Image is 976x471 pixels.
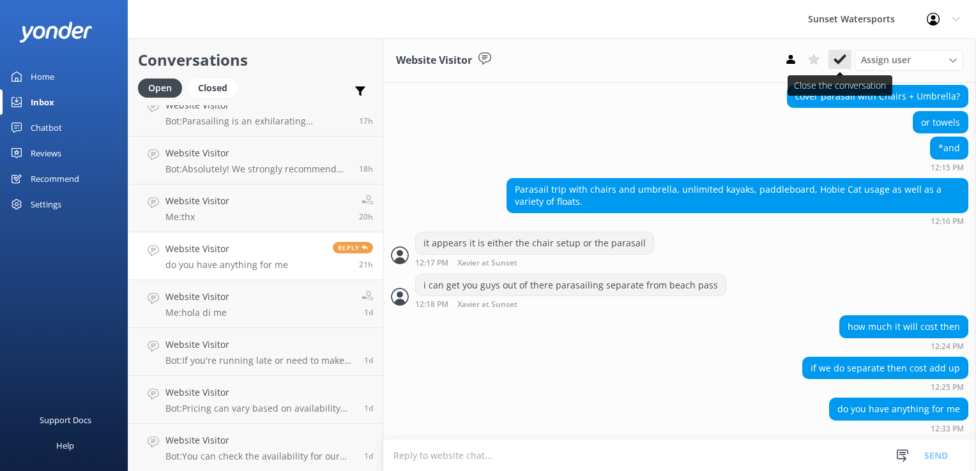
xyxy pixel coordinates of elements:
[415,258,654,267] div: Sep 15 2025 11:17am (UTC -05:00) America/Cancun
[31,115,62,140] div: Chatbot
[165,451,355,462] p: Bot: You can check the availability for our sunset cruises and book your spot at [URL][DOMAIN_NAM...
[359,163,373,174] span: Sep 15 2025 02:31pm (UTC -05:00) America/Cancun
[802,382,968,391] div: Sep 15 2025 11:25am (UTC -05:00) America/Cancun
[138,48,373,72] h2: Conversations
[359,116,373,126] span: Sep 15 2025 03:24pm (UTC -05:00) America/Cancun
[165,385,355,400] h4: Website Visitor
[165,259,288,271] p: do you have anything for me
[128,232,383,280] a: Website Visitordo you have anything for meReply21h
[165,290,229,304] h4: Website Visitor
[788,86,968,107] div: cover parasail with Chairs + Umbrella?
[165,338,355,352] h4: Website Visitor
[416,274,726,296] div: i can get you guys out of there parasailing separate from beach pass
[165,307,229,318] p: Me: hola di me
[803,357,968,379] div: if we do separate then cost add up
[861,53,911,67] span: Assign user
[931,343,964,350] strong: 12:24 PM
[457,301,517,309] span: Xavier at Sunset
[188,78,237,98] div: Closed
[333,242,373,253] span: Reply
[839,341,968,350] div: Sep 15 2025 11:24am (UTC -05:00) America/Cancun
[457,259,517,267] span: Xavier at Sunset
[165,146,349,160] h4: Website Visitor
[128,280,383,328] a: Website VisitorMe:hola di me1d
[165,163,349,175] p: Bot: Absolutely! We strongly recommend booking in advance since our tours tend to sell out, espec...
[188,80,243,94] a: Closed
[165,116,349,127] p: Bot: Parasailing is an exhilarating experience where you'll soar up to 300 feet in the air, enjoy...
[840,316,968,338] div: how much it will cost then
[165,403,355,414] p: Bot: Pricing can vary based on availability and seasonality. If you're seeing a different price a...
[165,355,355,366] p: Bot: If you're running late or need to make changes to your reservation, please give our office a...
[415,299,726,309] div: Sep 15 2025 11:18am (UTC -05:00) America/Cancun
[359,259,373,270] span: Sep 15 2025 11:33am (UTC -05:00) America/Cancun
[165,98,349,112] h4: Website Visitor
[31,140,61,166] div: Reviews
[19,22,93,43] img: yonder-white-logo.png
[830,398,968,420] div: do you have anything for me
[31,191,61,217] div: Settings
[128,184,383,232] a: Website VisitorMe:thx20h
[31,64,54,89] div: Home
[56,433,74,458] div: Help
[415,259,448,267] strong: 12:17 PM
[364,451,373,461] span: Sep 14 2025 09:50pm (UTC -05:00) America/Cancun
[829,424,968,433] div: Sep 15 2025 11:33am (UTC -05:00) America/Cancun
[31,166,79,191] div: Recommend
[359,211,373,222] span: Sep 15 2025 12:21pm (UTC -05:00) America/Cancun
[138,78,182,98] div: Open
[396,52,472,69] h3: Website Visitor
[913,112,968,133] div: or towels
[165,433,355,447] h4: Website Visitor
[128,89,383,137] a: Website VisitorBot:Parasailing is an exhilarating experience where you'll soar up to 300 feet in ...
[931,425,964,433] strong: 12:33 PM
[128,328,383,376] a: Website VisitorBot:If you're running late or need to make changes to your reservation, please giv...
[364,403,373,414] span: Sep 14 2025 10:42pm (UTC -05:00) America/Cancun
[931,218,964,225] strong: 12:16 PM
[931,384,964,391] strong: 12:25 PM
[165,211,229,223] p: Me: thx
[165,194,229,208] h4: Website Visitor
[138,80,188,94] a: Open
[855,50,963,70] div: Assign User
[415,301,448,309] strong: 12:18 PM
[931,164,964,172] strong: 12:15 PM
[128,376,383,424] a: Website VisitorBot:Pricing can vary based on availability and seasonality. If you're seeing a dif...
[364,307,373,318] span: Sep 15 2025 08:10am (UTC -05:00) America/Cancun
[128,137,383,184] a: Website VisitorBot:Absolutely! We strongly recommend booking in advance since our tours tend to s...
[507,216,968,225] div: Sep 15 2025 11:16am (UTC -05:00) America/Cancun
[416,232,653,254] div: it appears it is either the chair setup or the parasail
[930,163,968,172] div: Sep 15 2025 11:15am (UTC -05:00) America/Cancun
[31,89,54,115] div: Inbox
[165,242,288,256] h4: Website Visitor
[507,179,968,213] div: Parasail trip with chairs and umbrella, unlimited kayaks, paddleboard, Hobie Cat usage as well as...
[364,355,373,366] span: Sep 15 2025 06:25am (UTC -05:00) America/Cancun
[40,407,91,433] div: Support Docs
